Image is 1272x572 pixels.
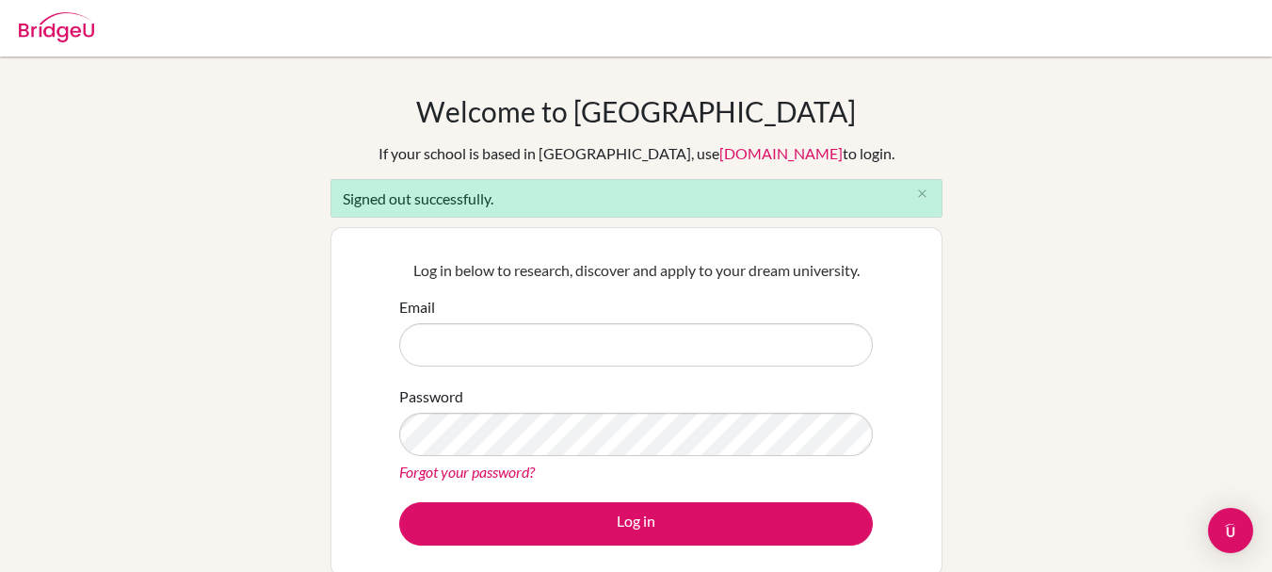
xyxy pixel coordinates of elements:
[399,502,873,546] button: Log in
[399,259,873,282] p: Log in below to research, discover and apply to your dream university.
[904,180,942,208] button: Close
[378,142,894,165] div: If your school is based in [GEOGRAPHIC_DATA], use to login.
[719,144,843,162] a: [DOMAIN_NAME]
[19,12,94,42] img: Bridge-U
[915,187,929,201] i: close
[416,94,856,128] h1: Welcome to [GEOGRAPHIC_DATA]
[1208,508,1253,553] div: Open Intercom Messenger
[330,179,942,218] div: Signed out successfully.
[399,385,463,408] label: Password
[399,463,535,481] a: Forgot your password?
[399,296,435,319] label: Email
